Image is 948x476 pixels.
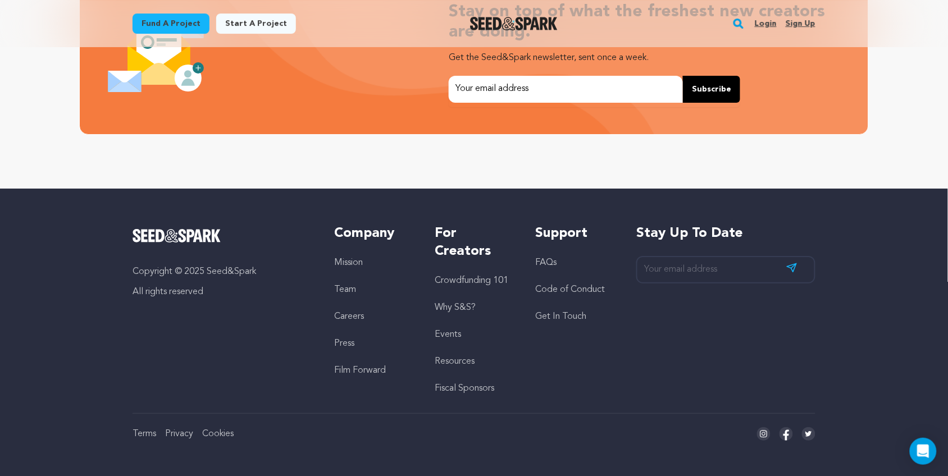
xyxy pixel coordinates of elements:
[165,429,193,438] a: Privacy
[786,15,815,33] a: Sign up
[133,229,312,242] a: Seed&Spark Homepage
[470,17,558,30] a: Seed&Spark Homepage
[449,76,683,103] input: Your email address
[133,229,221,242] img: Seed&Spark Logo
[435,330,461,339] a: Events
[435,303,476,312] a: Why S&S?
[536,225,614,242] h5: Support
[435,357,475,366] a: Resources
[133,285,312,299] p: All rights reserved
[536,312,587,321] a: Get In Touch
[334,258,363,267] a: Mission
[755,15,777,33] a: Login
[470,17,558,30] img: Seed&Spark Logo Dark Mode
[536,285,605,294] a: Code of Conduct
[683,76,740,103] button: Subscribe
[435,276,508,285] a: Crowdfunding 101
[636,225,815,242] h5: Stay up to date
[133,265,312,278] p: Copyright © 2025 Seed&Spark
[107,5,205,103] img: Seed&Spark Newsletter Icon
[910,438,937,465] div: Open Intercom Messenger
[334,285,356,294] a: Team
[133,13,209,34] a: Fund a project
[435,225,513,260] h5: For Creators
[334,225,412,242] h5: Company
[536,258,557,267] a: FAQs
[449,49,837,67] p: Get the Seed&Spark newsletter, sent once a week.
[202,429,234,438] a: Cookies
[636,256,815,283] input: Your email address
[334,339,354,348] a: Press
[133,429,156,438] a: Terms
[435,384,494,393] a: Fiscal Sponsors
[692,84,731,95] span: Subscribe
[334,366,386,375] a: Film Forward
[334,312,364,321] a: Careers
[216,13,296,34] a: Start a project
